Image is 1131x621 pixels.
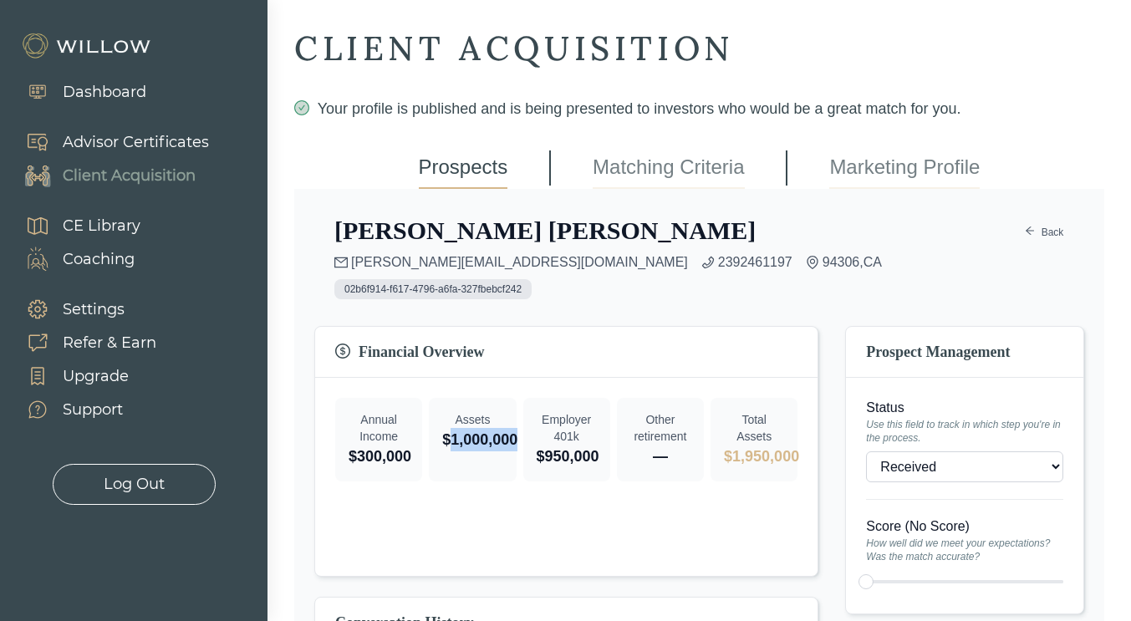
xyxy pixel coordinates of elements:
[63,165,196,187] div: Client Acquisition
[537,445,597,468] p: $950,000
[866,537,1063,563] span: How well did we meet your expectations? Was the match accurate?
[63,248,135,271] div: Coaching
[63,298,125,321] div: Settings
[724,411,784,445] p: Total Assets
[63,365,129,388] div: Upgrade
[537,411,597,445] p: Employer 401k
[1024,222,1064,242] a: arrow-leftBack
[21,33,155,59] img: Willow
[349,445,409,468] p: $300,000
[334,216,756,246] h2: [PERSON_NAME] [PERSON_NAME]
[1025,226,1035,239] span: arrow-left
[334,279,532,299] span: 02b6f914-f617-4796-a6fa-327fbebcf242
[866,340,1063,364] h3: Prospect Management
[8,159,209,192] a: Client Acquisition
[8,326,156,359] a: Refer & Earn
[8,242,140,276] a: Coaching
[630,445,690,468] p: —
[701,256,715,269] span: phone
[294,27,1104,70] div: CLIENT ACQUISITION
[335,344,352,360] span: dollar
[294,97,1104,120] div: Your profile is published and is being presented to investors who would be a great match for you.
[8,125,209,159] a: Advisor Certificates
[718,252,792,272] a: 2392461197
[294,100,309,115] span: check-circle
[806,256,819,269] span: environment
[63,332,156,354] div: Refer & Earn
[8,293,156,326] a: Settings
[866,418,1063,445] span: Use this field to track in which step you're in the process.
[823,252,882,272] span: 94306 , CA
[724,445,784,468] p: $1,950,000
[866,517,1063,537] label: Score ( No Score )
[334,256,348,269] span: mail
[351,252,688,272] a: [PERSON_NAME][EMAIL_ADDRESS][DOMAIN_NAME]
[8,209,140,242] a: CE Library
[593,147,744,189] a: Matching Criteria
[63,81,146,104] div: Dashboard
[419,147,508,189] a: Prospects
[829,147,980,189] a: Marketing Profile
[8,75,146,109] a: Dashboard
[866,398,1063,418] label: Status
[335,340,797,364] h3: Financial Overview
[349,411,409,445] p: Annual Income
[63,131,209,154] div: Advisor Certificates
[630,411,690,445] p: Other retirement
[8,359,156,393] a: Upgrade
[63,215,140,237] div: CE Library
[63,399,123,421] div: Support
[442,428,502,451] p: $1,000,000
[442,411,502,428] p: Assets
[104,473,165,496] div: Log Out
